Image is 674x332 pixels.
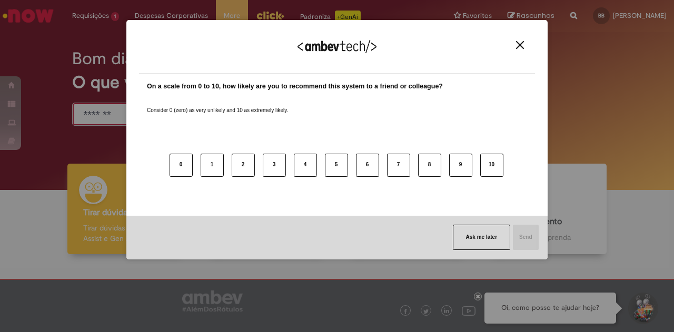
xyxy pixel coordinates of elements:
button: 10 [480,154,503,177]
button: 8 [418,154,441,177]
button: 3 [263,154,286,177]
button: 5 [325,154,348,177]
button: Close [513,41,527,49]
img: Logo Ambevtech [298,40,376,53]
button: 4 [294,154,317,177]
img: Close [516,41,524,49]
label: On a scale from 0 to 10, how likely are you to recommend this system to a friend or colleague? [147,82,443,92]
button: Ask me later [453,225,510,250]
button: 6 [356,154,379,177]
button: 9 [449,154,472,177]
button: 1 [201,154,224,177]
button: 2 [232,154,255,177]
button: 0 [170,154,193,177]
label: Consider 0 (zero) as very unlikely and 10 as extremely likely. [147,94,288,114]
button: 7 [387,154,410,177]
